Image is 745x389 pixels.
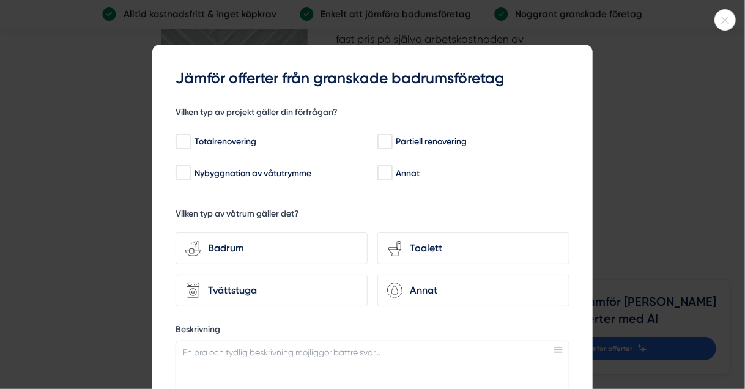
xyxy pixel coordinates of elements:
[176,136,190,148] input: Totalrenovering
[176,68,569,89] h3: Jämför offerter från granskade badrumsföretag
[176,324,569,339] label: Beskrivning
[377,136,391,148] input: Partiell renovering
[377,167,391,179] input: Annat
[176,106,338,122] h5: Vilken typ av projekt gäller din förfrågan?
[176,208,299,223] h5: Vilken typ av våtrum gäller det?
[176,167,190,179] input: Nybyggnation av våtutrymme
